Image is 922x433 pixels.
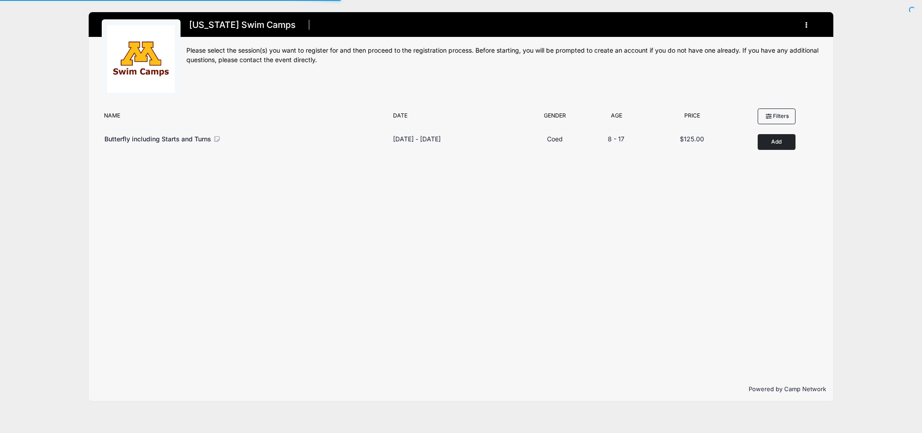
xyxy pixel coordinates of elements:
span: Coed [547,135,563,143]
div: Name [99,112,389,124]
div: Please select the session(s) you want to register for and then proceed to the registration proces... [186,46,820,65]
div: Age [584,112,649,124]
span: Butterfly including Starts and Turns [104,135,211,143]
span: $125.00 [680,135,704,143]
div: [DATE] - [DATE] [393,134,441,144]
div: Gender [526,112,583,124]
img: logo [107,25,175,93]
button: Filters [758,108,795,124]
p: Powered by Camp Network [96,385,826,394]
div: Date [389,112,526,124]
div: Price [649,112,736,124]
h1: [US_STATE] Swim Camps [186,17,299,33]
span: 8 - 17 [608,135,624,143]
button: Add [758,134,795,150]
